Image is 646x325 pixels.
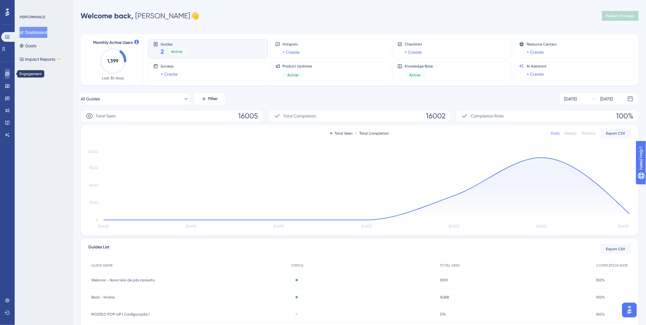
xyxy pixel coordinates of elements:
[81,93,189,105] button: All Guides
[471,112,504,120] span: Completion Rate
[618,225,629,229] tspan: [DATE]
[91,312,150,317] span: MODELO POP-UP ( Configuração )
[596,278,605,283] span: 100%
[20,15,45,20] div: PERFORMANCE
[20,54,62,65] button: Impact ReportsBETA
[330,131,353,136] div: Total Seen
[20,27,47,38] button: Dashboard
[551,131,560,136] div: Daily
[410,73,421,78] span: Active
[288,73,299,78] span: Active
[14,2,38,9] span: Need Help?
[96,112,116,120] span: Total Seen
[361,225,372,229] tspan: [DATE]
[283,42,300,47] span: Hotspots
[91,278,155,283] span: Webinar - Nova tela de pós consulta
[596,295,605,300] span: 100%
[88,150,98,154] tspan: 12000
[88,244,109,255] span: Guides List
[98,225,109,229] tspan: [DATE]
[596,263,628,268] span: COMPLETION RATE
[527,64,546,69] span: AI Assistant
[194,93,225,105] button: Filter
[91,295,115,300] span: Boas - Vindas
[601,244,631,254] button: Export CSV
[440,312,446,317] span: 574
[89,183,98,187] tspan: 6000
[602,11,639,21] button: Publish Changes
[96,218,98,222] tspan: 0
[102,76,124,81] span: Last 30 days
[161,42,187,46] span: Guides
[606,13,635,18] span: Publish Changes
[20,40,36,51] button: Goals
[405,42,422,47] span: Checklists
[274,225,284,229] tspan: [DATE]
[440,278,448,283] span: 1009
[161,47,164,56] span: 2
[449,225,459,229] tspan: [DATE]
[606,131,626,136] span: Export CSV
[291,263,303,268] span: STATUS
[537,225,547,229] tspan: [DATE]
[161,64,178,69] span: Surveys
[527,49,544,56] a: + Create
[209,95,218,103] span: Filter
[81,95,100,103] span: All Guides
[91,263,113,268] span: GUIDE NAME
[355,131,389,136] div: Total Completion
[440,263,460,268] span: TOTAL SEEN
[616,111,633,121] span: 100%
[81,11,133,20] span: Welcome back,
[527,42,557,47] span: Resource Centers
[89,166,98,170] tspan: 9000
[606,247,626,251] span: Export CSV
[620,301,639,319] iframe: UserGuiding AI Assistant Launcher
[238,111,258,121] span: 16005
[564,95,577,103] div: [DATE]
[81,11,199,21] div: [PERSON_NAME] 👋
[283,112,317,120] span: Total Completion
[107,58,119,64] text: 1,399
[89,200,98,205] tspan: 3000
[440,295,449,300] span: 14368
[161,70,178,78] a: + Create
[601,128,631,138] button: Export CSV
[186,225,196,229] tspan: [DATE]
[171,49,182,54] span: Active
[596,312,605,317] span: 100%
[601,95,613,103] div: [DATE]
[582,131,596,136] div: Monthly
[283,49,300,56] a: + Create
[527,70,544,78] a: + Create
[565,131,577,136] div: Weekly
[93,39,133,46] span: Monthly Active Users
[283,64,312,69] span: Product Updates
[56,58,62,61] div: BETA
[405,49,422,56] a: + Create
[405,64,433,69] span: Knowledge Base
[426,111,446,121] span: 16002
